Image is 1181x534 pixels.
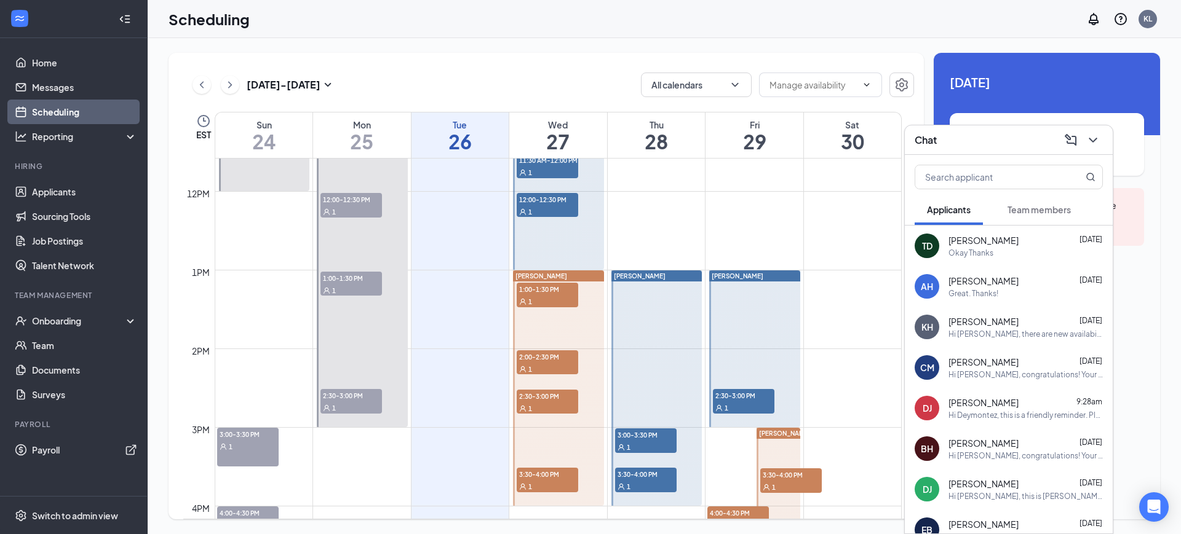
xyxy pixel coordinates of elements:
div: Sun [215,119,312,131]
div: Sat [804,119,901,131]
svg: User [763,484,770,491]
span: 2:30-3:00 PM [320,389,382,401]
svg: ChevronDown [1086,133,1100,147]
div: Fri [706,119,803,131]
div: CM [920,361,934,374]
span: Applicants [927,204,971,215]
div: Thu [608,119,706,131]
div: 2pm [189,344,212,358]
svg: MagnifyingGlass [1086,172,1096,182]
span: Team members [1008,204,1071,215]
span: 4:00-4:30 PM [217,506,279,519]
span: 1:00-1:30 PM [517,283,578,295]
svg: WorkstreamLogo [14,12,26,25]
svg: ChevronDown [862,80,872,90]
div: BH [921,442,933,455]
svg: User [618,444,625,451]
span: 3:30-4:00 PM [517,468,578,480]
span: [DATE] [1080,275,1102,285]
span: [DATE] [1080,438,1102,447]
h3: Chat [915,133,937,147]
span: 1 [528,482,532,491]
div: Open Intercom Messenger [1139,492,1169,522]
span: 1 [332,208,336,216]
h3: [DATE] - [DATE] [247,78,320,92]
svg: ComposeMessage [1064,133,1078,147]
svg: User [519,483,527,490]
svg: Notifications [1086,12,1101,26]
div: 4pm [189,501,212,515]
a: Talent Network [32,253,137,278]
span: [DATE] [1080,519,1102,528]
a: August 25, 2025 [313,112,411,158]
span: 12:00-12:30 PM [320,193,382,205]
svg: User [715,404,723,412]
a: Documents [32,358,137,382]
button: ChevronDown [1083,130,1103,150]
svg: ChevronLeft [196,77,208,92]
a: August 30, 2025 [804,112,901,158]
h1: 26 [412,131,509,152]
div: Okay Thanks [948,248,993,258]
span: [PERSON_NAME] [948,518,1019,530]
span: [DATE] [1080,316,1102,325]
div: DJ [923,483,932,495]
span: 2:00-2:30 PM [517,350,578,363]
span: 3:00-3:30 PM [217,428,279,440]
span: 1 [772,483,776,492]
span: 1 [528,365,532,374]
span: 1 [528,208,532,216]
span: 1 [627,443,630,452]
div: KH [921,321,933,333]
div: Wed [509,119,607,131]
span: [PERSON_NAME] [614,272,666,280]
span: 1 [528,297,532,306]
a: Messages [32,75,137,100]
div: 1pm [189,265,212,279]
div: Hi [PERSON_NAME], this is [PERSON_NAME] with Culvers Lexington; we have an interview in a few min... [948,491,1103,501]
div: TD [922,240,932,252]
span: 3:30-4:00 PM [760,468,822,481]
svg: User [519,366,527,373]
div: DJ [923,402,932,414]
div: Team Management [15,290,135,300]
svg: Clock [196,114,211,128]
span: EST [196,128,211,141]
div: Hi [PERSON_NAME], there are new availabilities for an interview. This is a reminder to schedule y... [948,329,1103,339]
span: 1 [725,404,728,412]
h1: 25 [313,131,411,152]
span: [DATE] [1080,235,1102,244]
span: [PERSON_NAME] [759,430,811,437]
h1: 29 [706,131,803,152]
span: 11:30 AM-12:00 PM [517,154,578,166]
svg: Settings [894,77,909,92]
div: 12pm [185,187,212,200]
a: August 27, 2025 [509,112,607,158]
div: Onboarding [32,315,127,327]
span: 1:00-1:30 PM [320,272,382,284]
span: [PERSON_NAME] [948,437,1019,449]
svg: ChevronRight [224,77,236,92]
div: 3pm [189,423,212,436]
span: [PERSON_NAME] [948,396,1019,409]
svg: User [519,405,527,412]
div: Hiring [15,161,135,171]
a: Sourcing Tools [32,204,137,229]
div: Switch to admin view [32,509,118,522]
div: Hi [PERSON_NAME], congratulations! Your online Zoom interview with [PERSON_NAME] for [PERSON_NAME... [948,369,1103,380]
span: 12:00-12:30 PM [517,193,578,205]
div: Tue [412,119,509,131]
span: 1 [528,404,532,413]
svg: User [618,483,625,490]
svg: UserCheck [15,315,27,327]
span: 9:28am [1076,397,1102,406]
span: [DATE] [950,73,1144,92]
span: 1 [332,286,336,295]
span: 2:30-3:00 PM [517,390,578,402]
span: [PERSON_NAME] [712,272,763,280]
button: ChevronRight [221,76,239,94]
svg: User [220,443,227,450]
div: AH [921,280,933,293]
svg: Collapse [119,13,131,25]
span: 3:30-4:00 PM [615,468,677,480]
